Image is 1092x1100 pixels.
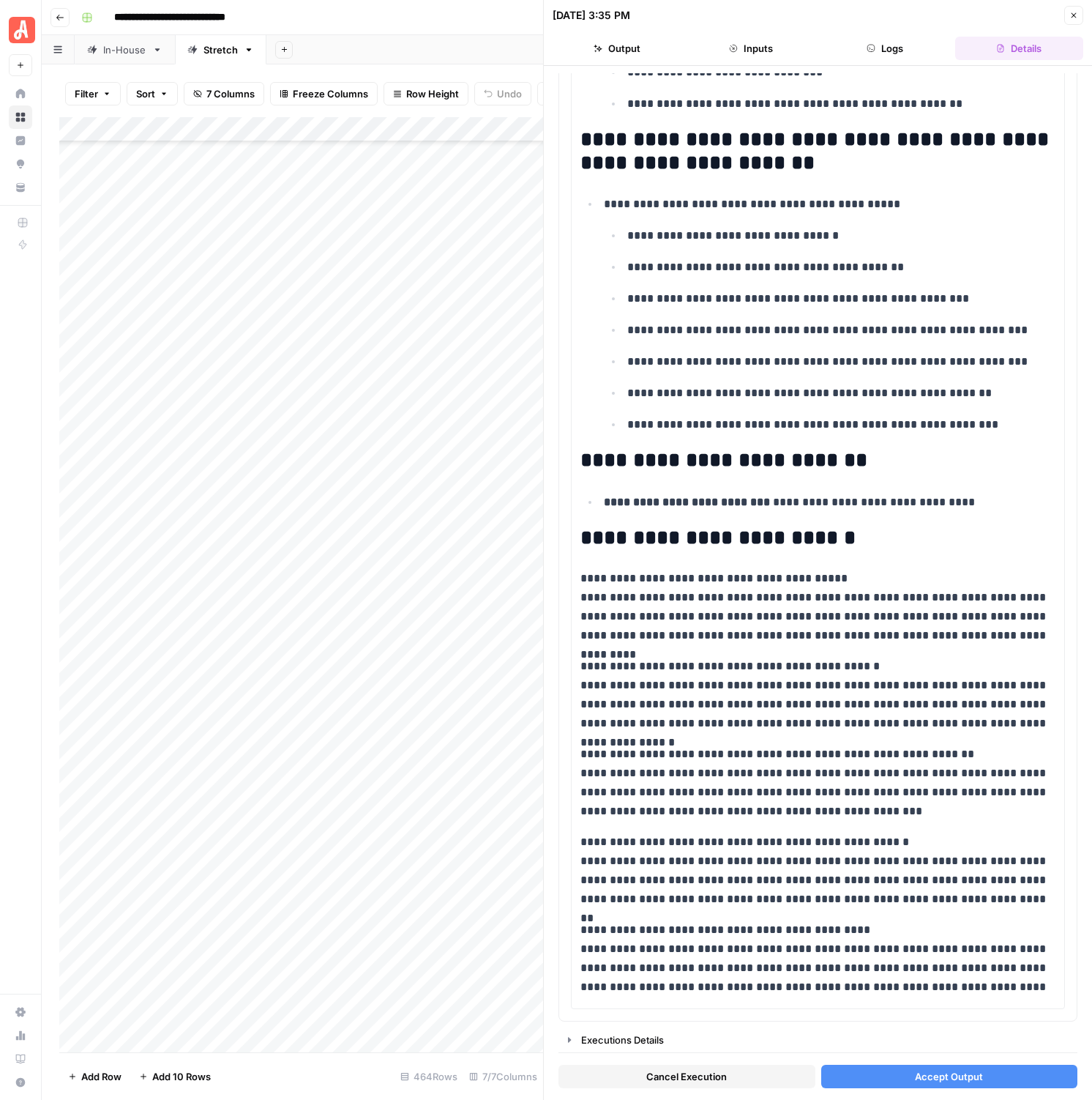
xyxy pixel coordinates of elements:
[9,1047,32,1071] a: Learning Hub
[152,1069,211,1084] span: Add 10 Rows
[497,86,522,101] span: Undo
[203,42,238,57] div: Stretch
[955,37,1083,60] button: Details
[175,35,266,64] a: Stretch
[821,1065,1078,1088] button: Accept Output
[581,1033,1068,1047] div: Executions Details
[558,1065,815,1088] button: Cancel Execution
[130,1065,220,1088] button: Add 10 Rows
[9,12,32,48] button: Workspace: Angi
[136,86,155,101] span: Sort
[915,1069,983,1084] span: Accept Output
[9,152,32,176] a: Opportunities
[9,1000,32,1024] a: Settings
[65,82,121,105] button: Filter
[821,37,949,60] button: Logs
[75,35,175,64] a: In-House
[394,1065,463,1088] div: 464 Rows
[384,82,468,105] button: Row Height
[9,176,32,199] a: Your Data
[293,86,368,101] span: Freeze Columns
[406,86,459,101] span: Row Height
[474,82,531,105] button: Undo
[553,37,681,60] button: Output
[75,86,98,101] span: Filter
[9,1024,32,1047] a: Usage
[59,1065,130,1088] button: Add Row
[9,105,32,129] a: Browse
[270,82,378,105] button: Freeze Columns
[687,37,815,60] button: Inputs
[553,8,630,23] div: [DATE] 3:35 PM
[184,82,264,105] button: 7 Columns
[9,17,35,43] img: Angi Logo
[9,1071,32,1094] button: Help + Support
[103,42,146,57] div: In-House
[9,129,32,152] a: Insights
[206,86,255,101] span: 7 Columns
[646,1069,727,1084] span: Cancel Execution
[127,82,178,105] button: Sort
[463,1065,543,1088] div: 7/7 Columns
[9,82,32,105] a: Home
[81,1069,121,1084] span: Add Row
[559,1028,1077,1052] button: Executions Details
